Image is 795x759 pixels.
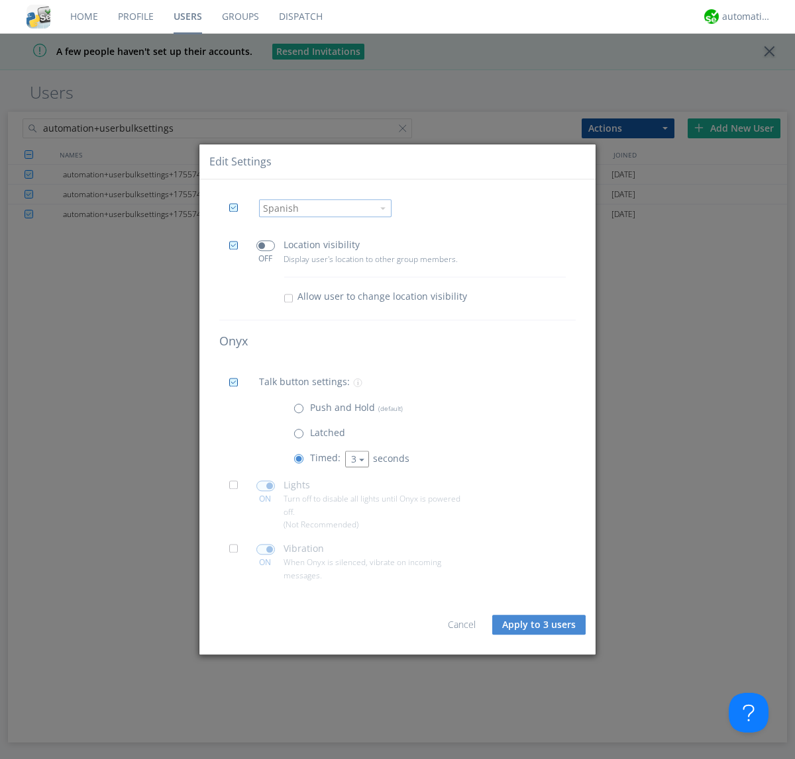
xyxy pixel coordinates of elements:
[250,253,280,265] div: OFF
[492,615,586,635] button: Apply to 3 users
[722,10,772,23] div: automation+atlas
[380,207,386,210] img: caret-down-sm.svg
[373,452,409,465] span: seconds
[310,451,341,466] p: Timed:
[345,451,369,467] button: 3
[284,253,466,265] p: Display user's location to other group members.
[297,290,467,304] span: Allow user to change location visibility
[284,238,360,253] p: Location visibility
[259,375,350,390] p: Talk button settings:
[310,425,345,440] p: Latched
[209,154,272,169] div: Edit Settings
[26,5,50,28] img: cddb5a64eb264b2086981ab96f4c1ba7
[704,9,719,24] img: d2d01cd9b4174d08988066c6d424eccd
[310,400,403,415] p: Push and Hold
[219,335,576,349] h4: Onyx
[263,202,372,215] div: Spanish
[375,404,403,413] span: (default)
[448,618,476,631] a: Cancel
